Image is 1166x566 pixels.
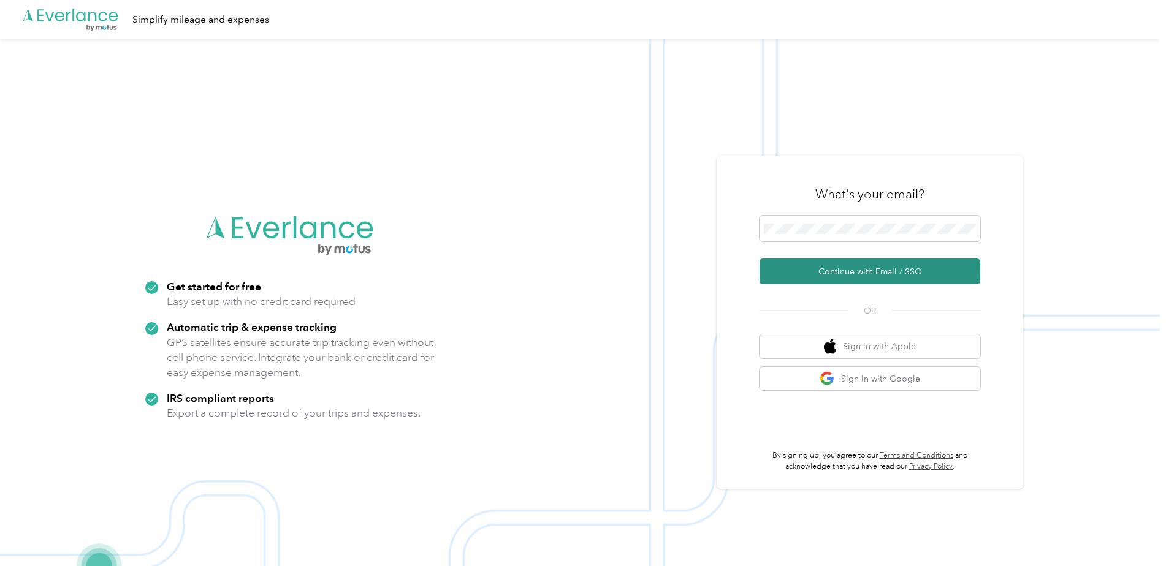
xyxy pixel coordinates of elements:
[760,334,980,358] button: apple logoSign in with Apple
[848,304,891,317] span: OR
[815,186,924,203] h3: What's your email?
[820,371,835,387] img: google logo
[760,450,980,472] p: By signing up, you agree to our and acknowledge that you have read our .
[167,320,337,333] strong: Automatic trip & expense tracking
[167,335,435,380] p: GPS satellites ensure accurate trip tracking even without cell phone service. Integrate your bank...
[132,12,269,28] div: Simplify mileage and expenses
[760,258,980,284] button: Continue with Email / SSO
[824,339,836,354] img: apple logo
[167,294,356,309] p: Easy set up with no credit card required
[909,462,953,471] a: Privacy Policy
[880,451,953,460] a: Terms and Conditions
[167,391,274,404] strong: IRS compliant reports
[167,406,421,421] p: Export a complete record of your trips and expenses.
[760,367,980,391] button: google logoSign in with Google
[167,280,261,293] strong: Get started for free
